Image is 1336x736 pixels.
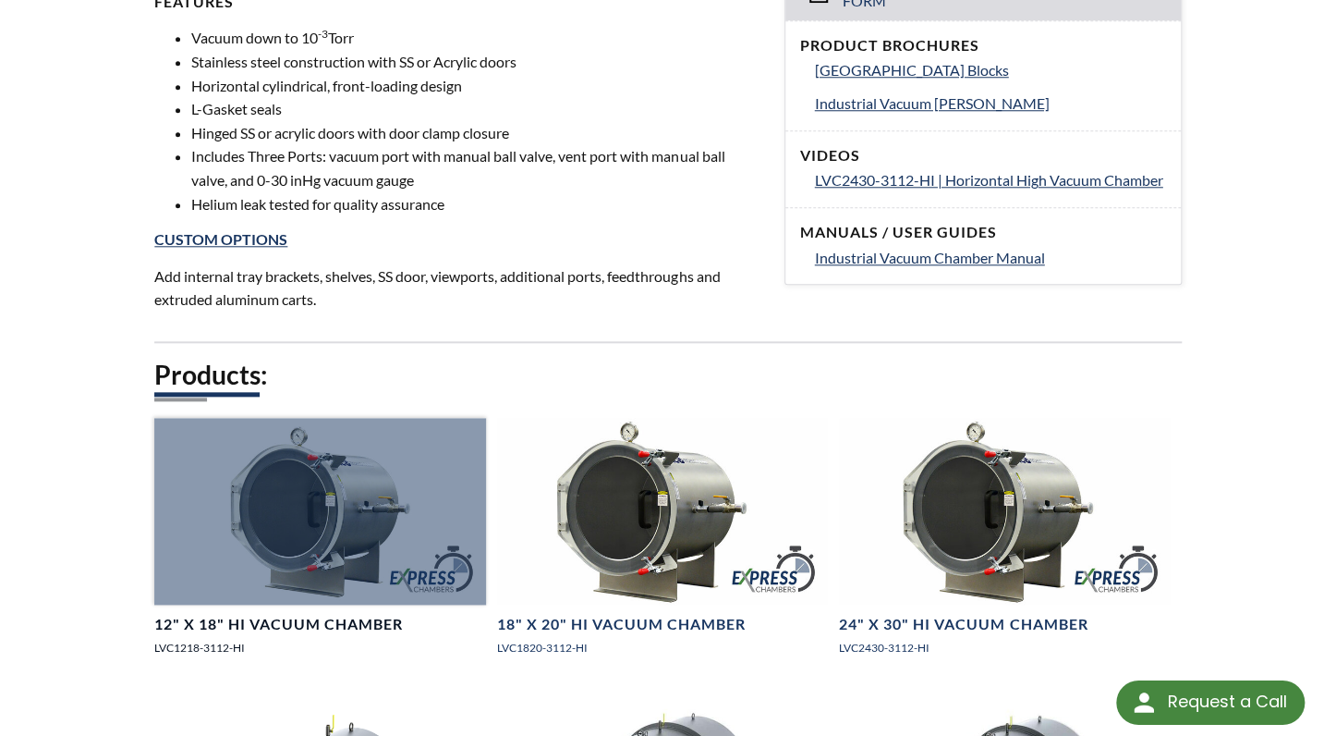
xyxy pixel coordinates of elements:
[815,246,1166,270] a: Industrial Vacuum Chamber Manual
[154,230,287,248] a: Custom Options
[191,144,761,191] li: Includes Three Ports: vacuum port with manual ball valve, vent port with manual ball valve, and 0...
[839,639,1170,656] p: LVC2430-3112-HI
[154,358,1181,392] h2: Products:
[815,61,1009,79] span: [GEOGRAPHIC_DATA] Blocks
[815,94,1050,112] span: Industrial Vacuum [PERSON_NAME]
[154,264,761,312] p: Add internal tray brackets, shelves, SS door, viewports, additional ports, feedthroughs and extru...
[815,168,1166,192] a: LVC2430-3112-HI | Horizontal High Vacuum Chamber
[497,418,828,671] a: LVC1820-3112-HI Horizontal Express Chamber, right side angled view18" X 20" HI Vacuum ChamberLVC1...
[154,418,485,671] a: LVC1218-3112-HI Express Chamber12" X 18" HI Vacuum ChamberLVC1218-3112-HI
[154,639,485,656] p: LVC1218-3112-HI
[839,418,1170,671] a: LVC2430-3112-HI Horizontal SS Express Chamber, angle view24" X 30" HI Vacuum ChamberLVC2430-3112-HI
[800,36,1166,55] h4: Product Brochures
[815,92,1166,116] a: Industrial Vacuum [PERSON_NAME]
[815,58,1166,82] a: [GEOGRAPHIC_DATA] Blocks
[839,615,1087,634] h4: 24" X 30" HI Vacuum Chamber
[497,639,828,656] p: LVC1820-3112-HI
[318,27,328,41] sup: -3
[497,615,746,634] h4: 18" X 20" HI Vacuum Chamber
[815,171,1163,189] span: LVC2430-3112-HI | Horizontal High Vacuum Chamber
[191,74,761,98] li: Horizontal cylindrical, front-loading design
[1129,688,1159,718] img: round button
[191,97,761,121] li: L-Gasket seals
[191,192,761,216] li: Helium leak tested for quality assurance
[1167,681,1286,723] div: Request a Call
[154,615,403,634] h4: 12" X 18" HI Vacuum Chamber
[1116,681,1305,725] div: Request a Call
[191,121,761,145] li: Hinged SS or acrylic doors with door clamp closure
[191,26,761,50] li: Vacuum down to 10 Torr
[815,249,1045,266] span: Industrial Vacuum Chamber Manual
[800,223,1166,242] h4: Manuals / User Guides
[191,50,761,74] li: Stainless steel construction with SS or Acrylic doors
[800,146,1166,166] h4: Videos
